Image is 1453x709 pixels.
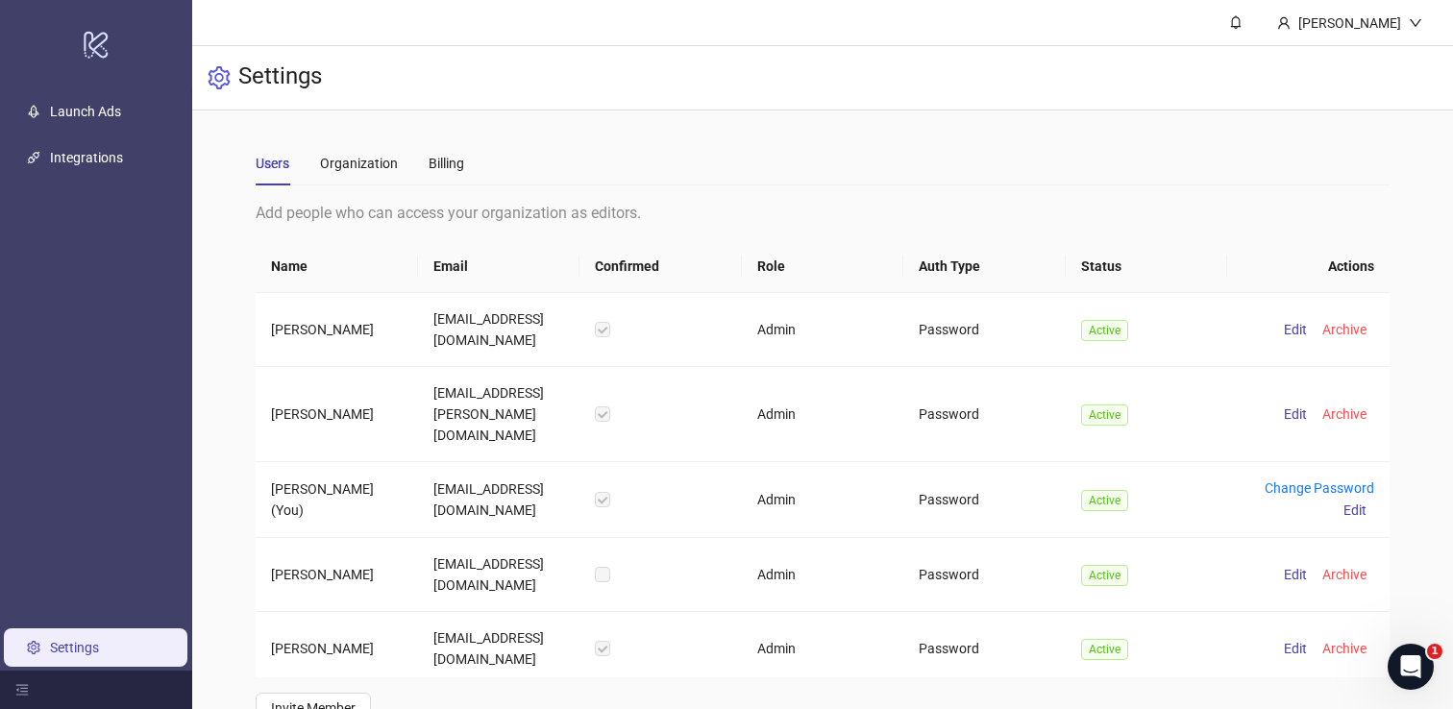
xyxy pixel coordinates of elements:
[903,240,1065,293] th: Auth Type
[1265,480,1374,496] a: Change Password
[418,367,579,462] td: [EMAIL_ADDRESS][PERSON_NAME][DOMAIN_NAME]
[1315,318,1374,341] button: Archive
[256,153,289,174] div: Users
[742,240,903,293] th: Role
[1229,15,1243,29] span: bell
[320,153,398,174] div: Organization
[903,293,1065,367] td: Password
[1276,318,1315,341] button: Edit
[1284,567,1307,582] span: Edit
[1081,490,1128,511] span: Active
[742,538,903,612] td: Admin
[418,462,579,538] td: [EMAIL_ADDRESS][DOMAIN_NAME]
[1427,644,1442,659] span: 1
[1284,641,1307,656] span: Edit
[1291,12,1409,34] div: [PERSON_NAME]
[1315,563,1374,586] button: Archive
[50,104,121,119] a: Launch Ads
[1388,644,1434,690] iframe: Intercom live chat
[903,612,1065,685] td: Password
[1315,637,1374,660] button: Archive
[1343,502,1367,518] span: Edit
[1081,404,1128,426] span: Active
[50,640,99,655] a: Settings
[1276,637,1315,660] button: Edit
[256,612,417,685] td: [PERSON_NAME]
[1284,406,1307,422] span: Edit
[1284,322,1307,337] span: Edit
[1227,240,1389,293] th: Actions
[1322,406,1367,422] span: Archive
[1322,641,1367,656] span: Archive
[208,66,231,89] span: setting
[1336,499,1374,522] button: Edit
[579,240,741,293] th: Confirmed
[256,367,417,462] td: [PERSON_NAME]
[742,462,903,538] td: Admin
[742,293,903,367] td: Admin
[903,367,1065,462] td: Password
[1276,403,1315,426] button: Edit
[256,538,417,612] td: [PERSON_NAME]
[256,293,417,367] td: [PERSON_NAME]
[1081,639,1128,660] span: Active
[256,201,1389,225] div: Add people who can access your organization as editors.
[418,293,579,367] td: [EMAIL_ADDRESS][DOMAIN_NAME]
[903,462,1065,538] td: Password
[742,612,903,685] td: Admin
[50,150,123,165] a: Integrations
[1315,403,1374,426] button: Archive
[15,683,29,697] span: menu-fold
[256,240,417,293] th: Name
[903,538,1065,612] td: Password
[429,153,464,174] div: Billing
[418,240,579,293] th: Email
[1081,565,1128,586] span: Active
[418,612,579,685] td: [EMAIL_ADDRESS][DOMAIN_NAME]
[1081,320,1128,341] span: Active
[1322,322,1367,337] span: Archive
[1276,563,1315,586] button: Edit
[742,367,903,462] td: Admin
[1277,16,1291,30] span: user
[418,538,579,612] td: [EMAIL_ADDRESS][DOMAIN_NAME]
[256,462,417,538] td: [PERSON_NAME] (You)
[1322,567,1367,582] span: Archive
[238,61,322,94] h3: Settings
[1409,16,1422,30] span: down
[1066,240,1227,293] th: Status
